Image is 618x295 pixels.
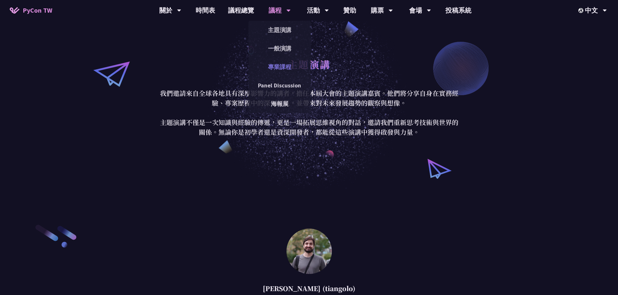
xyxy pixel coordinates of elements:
[10,7,19,14] img: Home icon of PyCon TW 2025
[248,78,311,93] a: Panel Discussion
[248,22,311,38] a: 主題演講
[3,2,59,18] a: PyCon TW
[578,8,585,13] img: Locale Icon
[286,229,332,274] img: Sebastián Ramírez (tiangolo)
[248,41,311,56] a: 一般演講
[248,96,311,111] a: 海報展
[23,6,52,15] span: PyCon TW
[248,59,311,74] a: 專業課程
[158,88,460,137] p: 我們邀請來自全球各地具有深厚影響力的講者，擔任本屆大會的主題演講嘉賓。他們將分享自身在實務經驗、專案歷程中的深刻洞見，並帶來對未來發展趨勢的觀察與想像。 主題演講不僅是一次知識與經驗的傳遞，更是...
